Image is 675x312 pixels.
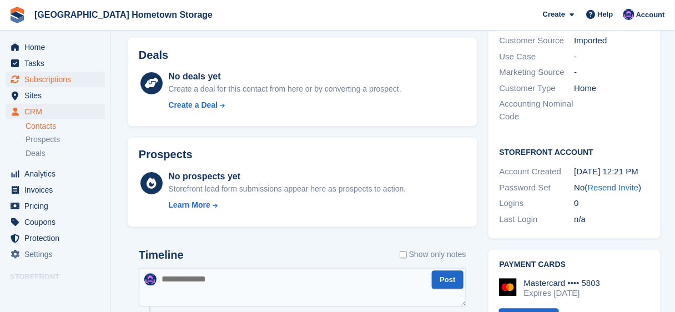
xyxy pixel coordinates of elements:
[26,134,60,145] span: Prospects
[24,246,91,262] span: Settings
[24,182,91,198] span: Invoices
[24,72,91,87] span: Subscriptions
[30,6,217,24] a: [GEOGRAPHIC_DATA] Hometown Storage
[168,83,401,95] div: Create a deal for this contact from here or by converting a prospect.
[26,121,105,132] a: Contacts
[139,149,193,162] h2: Prospects
[9,7,26,23] img: stora-icon-8386f47178a22dfd0bd8f6a31ec36ba5ce8667c1dd55bd0f319d3a0aa187defe.svg
[139,49,168,62] h2: Deals
[500,98,575,123] div: Accounting Nominal Code
[168,170,406,184] div: No prospects yet
[6,214,105,230] a: menu
[168,200,406,212] a: Learn More
[24,104,91,119] span: CRM
[400,249,407,261] input: Show only notes
[6,56,105,71] a: menu
[500,166,575,179] div: Account Created
[500,82,575,95] div: Customer Type
[500,198,575,210] div: Logins
[26,148,46,159] span: Deals
[575,82,649,95] div: Home
[26,148,105,159] a: Deals
[598,9,613,20] span: Help
[500,34,575,47] div: Customer Source
[575,198,649,210] div: 0
[24,230,91,246] span: Protection
[575,214,649,227] div: n/a
[6,246,105,262] a: menu
[168,184,406,195] div: Storefront lead form submissions appear here as prospects to action.
[500,51,575,63] div: Use Case
[168,99,401,111] a: Create a Deal
[24,56,91,71] span: Tasks
[432,271,463,289] button: Post
[500,214,575,227] div: Last Login
[6,72,105,87] a: menu
[26,134,105,145] a: Prospects
[92,286,105,300] a: Preview store
[636,9,665,21] span: Account
[623,9,634,20] img: Amy Liposky-Vincent
[543,9,565,20] span: Create
[500,147,649,158] h2: Storefront Account
[6,88,105,103] a: menu
[6,104,105,119] a: menu
[24,166,91,182] span: Analytics
[500,261,649,270] h2: Payment cards
[139,249,184,262] h2: Timeline
[6,230,105,246] a: menu
[6,39,105,55] a: menu
[585,183,642,193] span: ( )
[10,271,110,283] span: Storefront
[24,39,91,55] span: Home
[24,88,91,103] span: Sites
[575,182,649,195] div: No
[6,182,105,198] a: menu
[500,182,575,195] div: Password Set
[524,289,601,299] div: Expires [DATE]
[24,285,91,301] span: Online Store
[575,166,649,179] div: [DATE] 12:21 PM
[524,279,601,289] div: Mastercard •••• 5803
[24,214,91,230] span: Coupons
[588,183,639,193] a: Resend Invite
[168,200,210,212] div: Learn More
[6,198,105,214] a: menu
[575,34,649,47] div: Imported
[168,99,218,111] div: Create a Deal
[499,279,517,296] img: Mastercard Logo
[24,198,91,214] span: Pricing
[6,285,105,301] a: menu
[6,166,105,182] a: menu
[500,66,575,79] div: Marketing Source
[168,70,401,83] div: No deals yet
[575,66,649,79] div: -
[144,274,157,286] img: Amy Liposky-Vincent
[400,249,466,261] label: Show only notes
[575,51,649,63] div: -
